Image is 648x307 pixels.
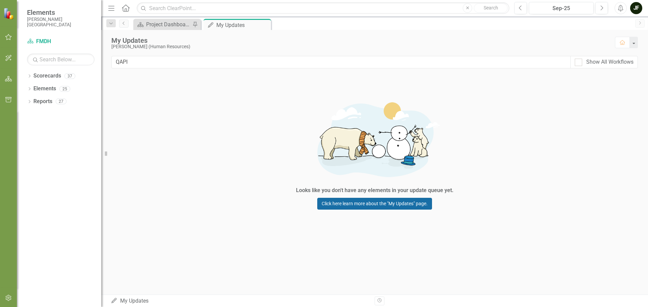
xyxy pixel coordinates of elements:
div: My Updates [111,37,608,44]
div: Show All Workflows [586,58,633,66]
input: Search ClearPoint... [137,2,509,14]
div: [PERSON_NAME] (Human Resources) [111,44,608,49]
a: Reports [33,98,52,105]
div: My Updates [216,21,269,29]
div: Looks like you don't have any elements in your update queue yet. [296,187,454,194]
button: Sep-25 [529,2,594,14]
button: Search [474,3,508,13]
button: JF [630,2,642,14]
a: FMDH [27,38,94,45]
input: Filter My Updates... [111,56,571,68]
a: Click here learn more about the "My Updates" page. [317,198,432,210]
img: ClearPoint Strategy [3,7,15,19]
small: [PERSON_NAME][GEOGRAPHIC_DATA] [27,17,94,28]
div: 25 [59,86,70,92]
div: Sep-25 [531,4,591,12]
a: Scorecards [33,72,61,80]
div: 37 [64,73,75,79]
span: Search [484,5,498,10]
div: 27 [56,99,66,104]
div: My Updates [111,297,370,305]
div: Project Dashboard [146,20,191,29]
input: Search Below... [27,54,94,65]
span: Elements [27,8,94,17]
a: Elements [33,85,56,93]
a: Project Dashboard [135,20,191,29]
img: Getting started [273,93,476,185]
